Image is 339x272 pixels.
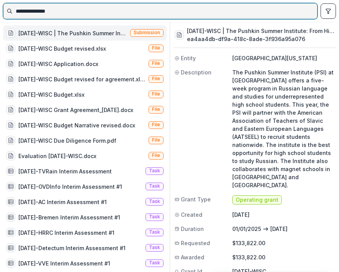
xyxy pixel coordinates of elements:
div: Evaluation [DATE]-WISC.docx [18,152,96,160]
span: Task [149,245,160,250]
span: Task [149,183,160,189]
span: Description [181,68,212,76]
span: Grant Type [181,195,211,203]
span: Operating grant [236,197,278,203]
span: Duration [181,225,204,233]
div: [DATE]-WISC Due Diligence Form.pdf [18,137,116,145]
span: File [152,91,160,97]
div: [DATE]-AC Interim Assessment #1 [18,198,107,206]
div: [DATE]-WISC Budget Narrative revised.docx [18,121,135,129]
span: File [152,76,160,81]
span: File [152,153,160,158]
div: [DATE]-WISC Grant Agreement_[DATE].docx [18,106,133,114]
span: Entity [181,54,196,62]
span: Awarded [181,253,204,261]
span: File [152,45,160,51]
p: [DATE] [232,211,335,219]
div: [DATE]-WISC Application.docx [18,60,98,68]
div: [DATE]-WISC Budget revised.xlsx [18,45,106,53]
div: [DATE]-WISC | The Pushkin Summer Institute: From High School to Professional [DEMOGRAPHIC_DATA] S... [18,29,127,37]
div: [DATE]-TVRain Interim Assessment [18,167,112,175]
div: [DATE]-Detectum Interim Assessment #1 [18,244,126,252]
div: [DATE]-WISC Budget revised for agreement.xlsx [18,75,146,83]
div: [DATE]-VVE Interim Assessment #1 [18,259,110,267]
p: $133,822.00 [232,253,335,261]
span: File [152,137,160,143]
p: [DATE] [270,225,288,233]
p: 01/01/2025 [232,225,261,233]
div: [DATE]-OVDInfo Interim Assessment #1 [18,183,122,191]
p: [GEOGRAPHIC_DATA][US_STATE] [232,54,335,62]
span: Task [149,214,160,219]
h3: ea4aa4db-df9a-418c-8ade-3f936a95a076 [187,35,335,43]
span: Task [149,168,160,173]
div: [DATE]-Bremen Interim Assessment #1 [18,213,120,221]
span: Created [181,211,202,219]
span: File [152,122,160,127]
span: Task [149,199,160,204]
span: Submission [134,30,160,35]
div: [DATE]-WISC Budget.xlsx [18,91,84,99]
span: File [152,61,160,66]
h3: [DATE]-WISC | The Pushkin Summer Institute: From High School to Professional [DEMOGRAPHIC_DATA] S... [187,27,335,35]
div: [DATE]-HRRC Interim Assessment #1 [18,229,114,237]
p: $133,822.00 [232,239,335,247]
span: Requested [181,239,210,247]
p: The Pushkin Summer Institute (PSI) at [GEOGRAPHIC_DATA] offers a five-week program in Russian lan... [232,68,335,189]
span: Task [149,229,160,235]
button: toggle filters [321,3,336,19]
span: Task [149,260,160,265]
span: File [152,107,160,112]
